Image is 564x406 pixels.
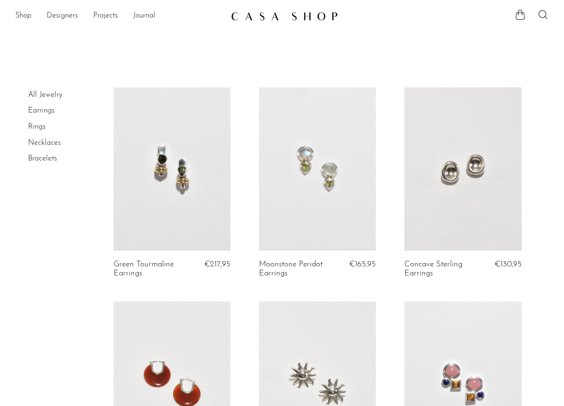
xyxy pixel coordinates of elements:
a: Green Tourmaline Earrings [114,260,190,278]
a: Moonstone Peridot Earrings [259,260,335,278]
a: Shop [15,10,31,22]
a: Designers [47,10,78,22]
a: Bracelets [28,155,57,162]
ul: NEW HEADER MENU [15,8,223,24]
a: All Jewelry [28,91,62,99]
a: Concave Sterling Earrings [404,260,480,278]
span: €217,95 [204,260,230,268]
span: €130,95 [495,260,522,268]
nav: Desktop navigation [15,8,223,24]
a: Projects [93,10,118,22]
a: Necklaces [28,139,61,147]
a: Rings [28,123,46,131]
a: Journal [133,10,155,22]
span: €165,95 [349,260,376,268]
a: Earrings [28,107,55,114]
